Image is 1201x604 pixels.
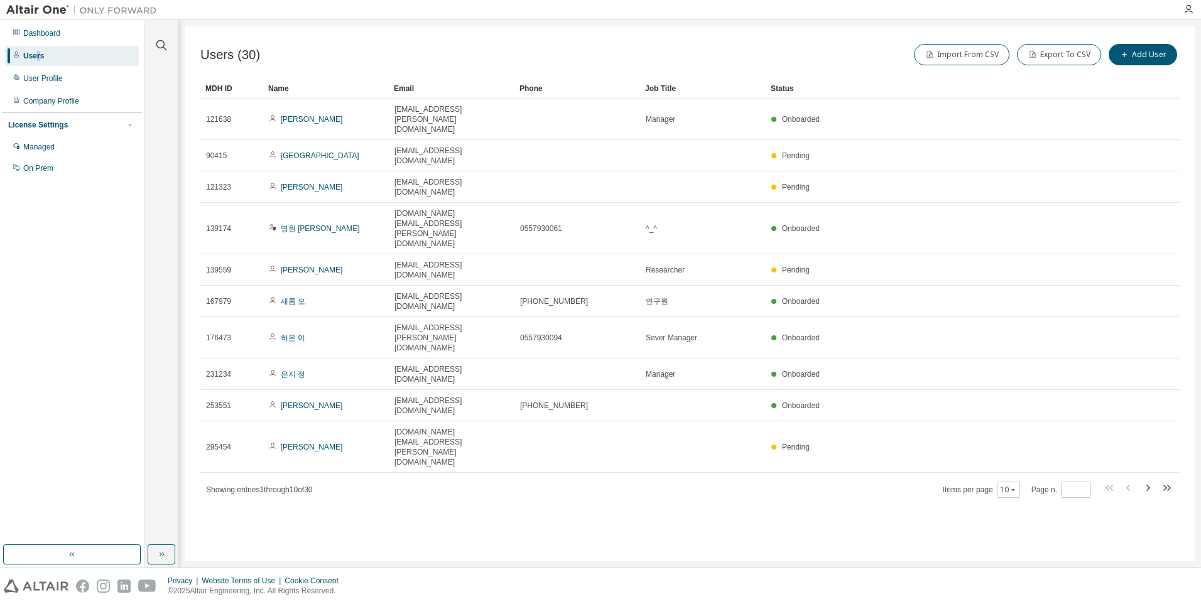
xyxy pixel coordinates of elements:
button: Import From CSV [914,44,1009,65]
a: [PERSON_NAME] [281,443,343,451]
span: [EMAIL_ADDRESS][DOMAIN_NAME] [394,364,509,384]
span: Sever Manager [646,333,697,343]
div: User Profile [23,73,63,84]
span: 0557930094 [520,333,562,343]
div: Name [268,78,384,99]
a: [PERSON_NAME] [281,183,343,191]
span: Page n. [1031,482,1091,498]
span: Onboarded [782,224,820,233]
span: [PHONE_NUMBER] [520,296,588,306]
span: 0557930061 [520,224,562,234]
div: On Prem [23,163,53,173]
a: [PERSON_NAME] [281,115,343,124]
span: [EMAIL_ADDRESS][DOMAIN_NAME] [394,260,509,280]
span: 167979 [206,296,231,306]
div: Company Profile [23,96,79,106]
img: altair_logo.svg [4,580,68,593]
span: 90415 [206,151,227,161]
span: 연구원 [646,296,668,306]
div: Managed [23,142,55,152]
span: Researcher [646,265,685,275]
a: 하은 이 [281,333,305,342]
span: [PHONE_NUMBER] [520,401,588,411]
span: 139559 [206,265,231,275]
span: Showing entries 1 through 10 of 30 [206,485,313,494]
button: Export To CSV [1017,44,1101,65]
span: Onboarded [782,297,820,306]
a: 은지 정 [281,370,305,379]
span: Users (30) [200,48,260,62]
div: Status [771,78,1114,99]
span: [DOMAIN_NAME][EMAIL_ADDRESS][PERSON_NAME][DOMAIN_NAME] [394,427,509,467]
div: MDH ID [205,78,258,99]
span: 139174 [206,224,231,234]
span: [DOMAIN_NAME][EMAIL_ADDRESS][PERSON_NAME][DOMAIN_NAME] [394,208,509,249]
span: 121323 [206,182,231,192]
img: instagram.svg [97,580,110,593]
span: [EMAIL_ADDRESS][DOMAIN_NAME] [394,177,509,197]
a: [GEOGRAPHIC_DATA] [281,151,359,160]
span: Onboarded [782,370,820,379]
div: License Settings [8,120,68,130]
span: Pending [782,266,810,274]
span: [EMAIL_ADDRESS][DOMAIN_NAME] [394,396,509,416]
span: [EMAIL_ADDRESS][PERSON_NAME][DOMAIN_NAME] [394,323,509,353]
p: © 2025 Altair Engineering, Inc. All Rights Reserved. [168,586,346,596]
span: 176473 [206,333,231,343]
span: 121638 [206,114,231,124]
a: 명원 [PERSON_NAME] [281,224,360,233]
a: [PERSON_NAME] [281,266,343,274]
span: Onboarded [782,115,820,124]
span: [EMAIL_ADDRESS][DOMAIN_NAME] [394,291,509,311]
span: Onboarded [782,333,820,342]
span: 231234 [206,369,231,379]
div: Privacy [168,576,202,586]
span: Pending [782,443,810,451]
button: 10 [1000,485,1017,495]
a: 새롬 오 [281,297,305,306]
div: Users [23,51,44,61]
span: Manager [646,369,675,379]
span: 295454 [206,442,231,452]
span: [EMAIL_ADDRESS][DOMAIN_NAME] [394,146,509,166]
img: youtube.svg [138,580,156,593]
div: Phone [519,78,635,99]
span: Pending [782,151,810,160]
a: [PERSON_NAME] [281,401,343,410]
span: [EMAIL_ADDRESS][PERSON_NAME][DOMAIN_NAME] [394,104,509,134]
span: Items per page [943,482,1020,498]
div: Cookie Consent [285,576,345,586]
button: Add User [1109,44,1177,65]
img: Altair One [6,4,163,16]
span: Onboarded [782,401,820,410]
div: Dashboard [23,28,60,38]
span: Manager [646,114,675,124]
img: linkedin.svg [117,580,131,593]
span: Pending [782,183,810,191]
span: 253551 [206,401,231,411]
div: Email [394,78,509,99]
div: Job Title [645,78,761,99]
img: facebook.svg [76,580,89,593]
span: ^_^ [646,224,657,234]
div: Website Terms of Use [202,576,285,586]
